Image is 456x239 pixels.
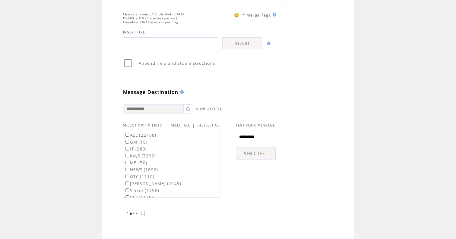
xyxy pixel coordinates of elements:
[178,90,184,94] img: help.gif
[140,207,146,221] img: filters.png
[195,107,223,111] a: SHOW SELECTED
[126,211,137,216] span: Show filters
[124,139,147,145] label: GM (18)
[123,123,162,127] span: SELECT OPT-IN LISTS
[236,123,275,127] span: TEST YOUR MESSAGE
[139,61,215,66] span: Append Help and Stop instructions
[125,147,129,151] input: IT (280)
[124,181,182,186] label: [PERSON_NAME] (2049)
[242,12,271,18] span: * Merge Tags
[198,123,221,127] a: DESELECT ALL
[124,160,147,166] label: MB (50)
[222,37,262,49] a: INSERT
[123,89,178,95] span: Message Destination
[125,175,129,178] input: OTC (1110)
[124,195,156,200] label: STT (11795)
[124,146,147,152] label: IT (280)
[125,195,129,199] input: STT (11795)
[125,140,129,144] input: GM (18)
[124,167,158,172] label: NEWS (1892)
[125,133,129,137] input: ALL (22798)
[124,132,157,138] label: ALL (22798)
[124,153,156,159] label: KeyS (7292)
[125,182,129,185] input: [PERSON_NAME] (2049)
[123,30,145,34] span: INSERT URL
[123,16,178,20] span: US&UK = 160 Characters per msg
[123,207,153,220] a: Filter
[125,161,129,164] input: MB (50)
[271,13,276,17] img: help.gif
[125,154,129,157] input: KeyS (7292)
[125,168,129,171] input: NEWS (1892)
[124,188,159,193] label: Secret (1458)
[236,147,276,160] a: SEND TEST
[123,20,178,24] span: Canada = 136 Characters per msg
[124,174,154,179] label: OTC (1110)
[234,12,239,18] span: 😀
[123,12,184,16] span: Character count: 160 (limited to 640)
[265,42,271,45] img: help.gif
[171,123,190,127] a: SELECT ALL
[192,123,195,128] span: |
[125,188,129,192] input: Secret (1458)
